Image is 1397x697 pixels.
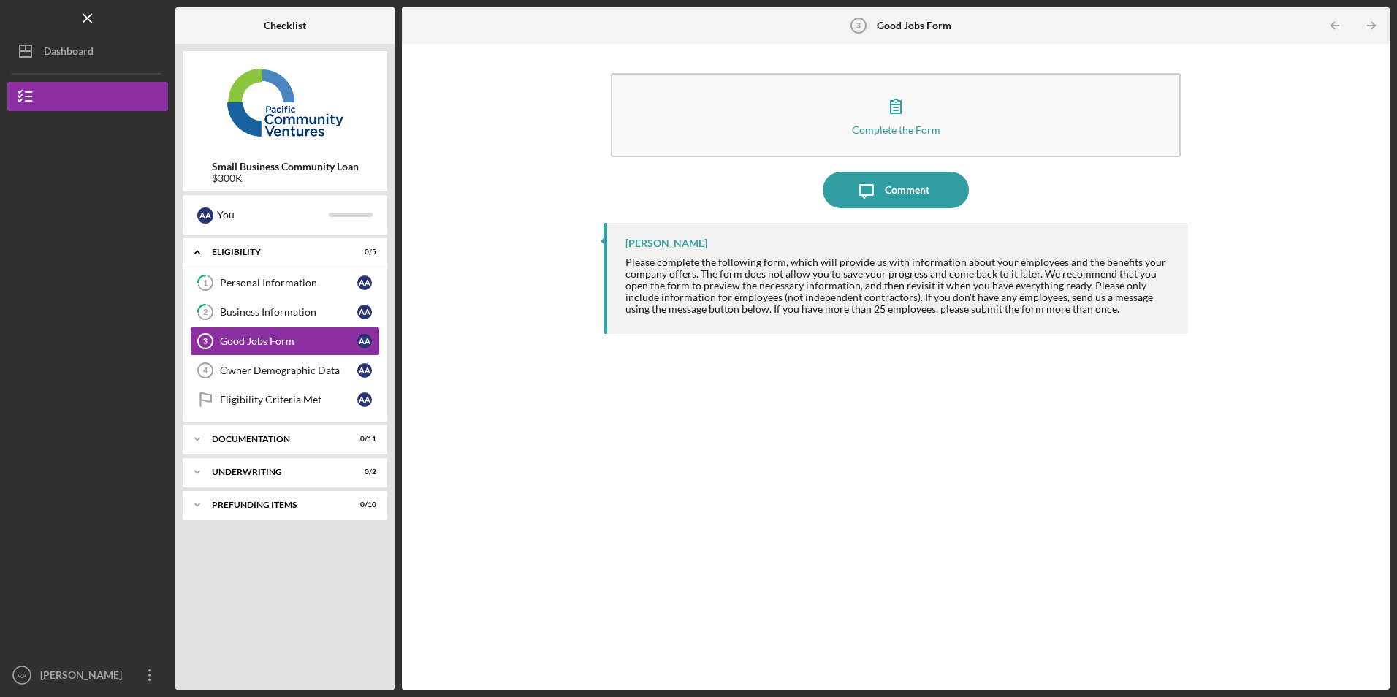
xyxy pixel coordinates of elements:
[220,394,357,405] div: Eligibility Criteria Met
[190,327,380,356] a: 3Good Jobs FormAA
[190,268,380,297] a: 1Personal InformationAA
[217,202,329,227] div: You
[190,356,380,385] a: 4Owner Demographic DataAA
[885,172,929,208] div: Comment
[190,297,380,327] a: 2Business InformationAA
[611,73,1180,157] button: Complete the Form
[7,37,168,66] button: Dashboard
[203,366,208,375] tspan: 4
[357,392,372,407] div: A A
[877,20,951,31] b: Good Jobs Form
[350,468,376,476] div: 0 / 2
[350,435,376,443] div: 0 / 11
[357,275,372,290] div: A A
[350,248,376,256] div: 0 / 5
[220,335,357,347] div: Good Jobs Form
[203,278,208,288] tspan: 1
[357,363,372,378] div: A A
[357,305,372,319] div: A A
[203,308,208,317] tspan: 2
[183,58,387,146] img: Product logo
[357,334,372,348] div: A A
[190,385,380,414] a: Eligibility Criteria MetAA
[856,21,861,30] tspan: 3
[220,365,357,376] div: Owner Demographic Data
[212,468,340,476] div: Underwriting
[18,671,27,679] text: AA
[203,337,208,346] tspan: 3
[625,256,1173,315] div: Please complete the following form, which will provide us with information about your employees a...
[823,172,969,208] button: Comment
[852,124,940,135] div: Complete the Form
[264,20,306,31] b: Checklist
[212,435,340,443] div: Documentation
[220,306,357,318] div: Business Information
[212,500,340,509] div: Prefunding Items
[37,660,132,693] div: [PERSON_NAME]
[212,172,359,184] div: $300K
[625,237,707,249] div: [PERSON_NAME]
[212,161,359,172] b: Small Business Community Loan
[220,277,357,289] div: Personal Information
[350,500,376,509] div: 0 / 10
[44,37,94,69] div: Dashboard
[212,248,340,256] div: Eligibility
[7,660,168,690] button: AA[PERSON_NAME]
[197,207,213,224] div: A A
